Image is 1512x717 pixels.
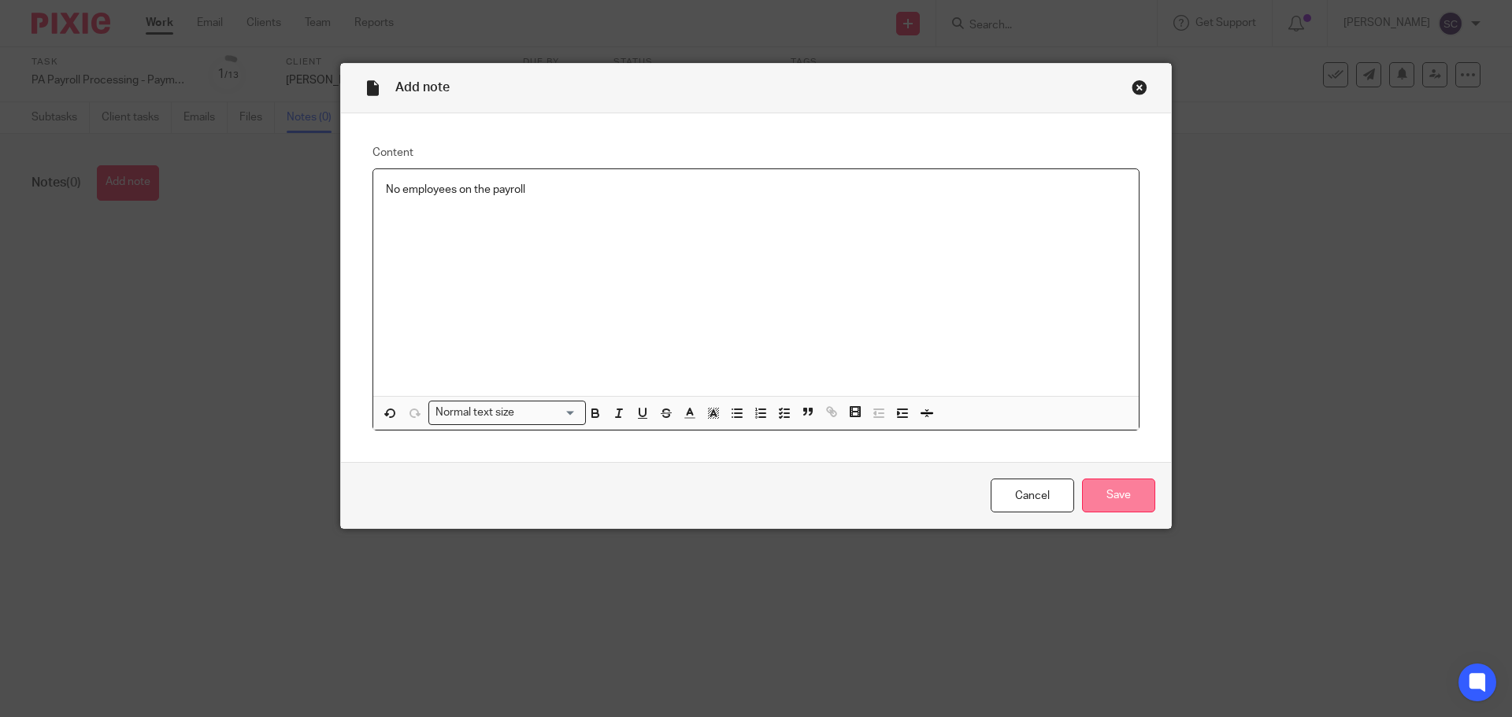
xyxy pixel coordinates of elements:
[395,81,450,94] span: Add note
[520,405,576,421] input: Search for option
[1082,479,1155,512] input: Save
[1132,79,1147,95] div: Close this dialog window
[386,182,1126,198] p: No employees on the payroll
[372,145,1140,161] label: Content
[432,405,518,421] span: Normal text size
[991,479,1074,512] a: Cancel
[428,401,586,425] div: Search for option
